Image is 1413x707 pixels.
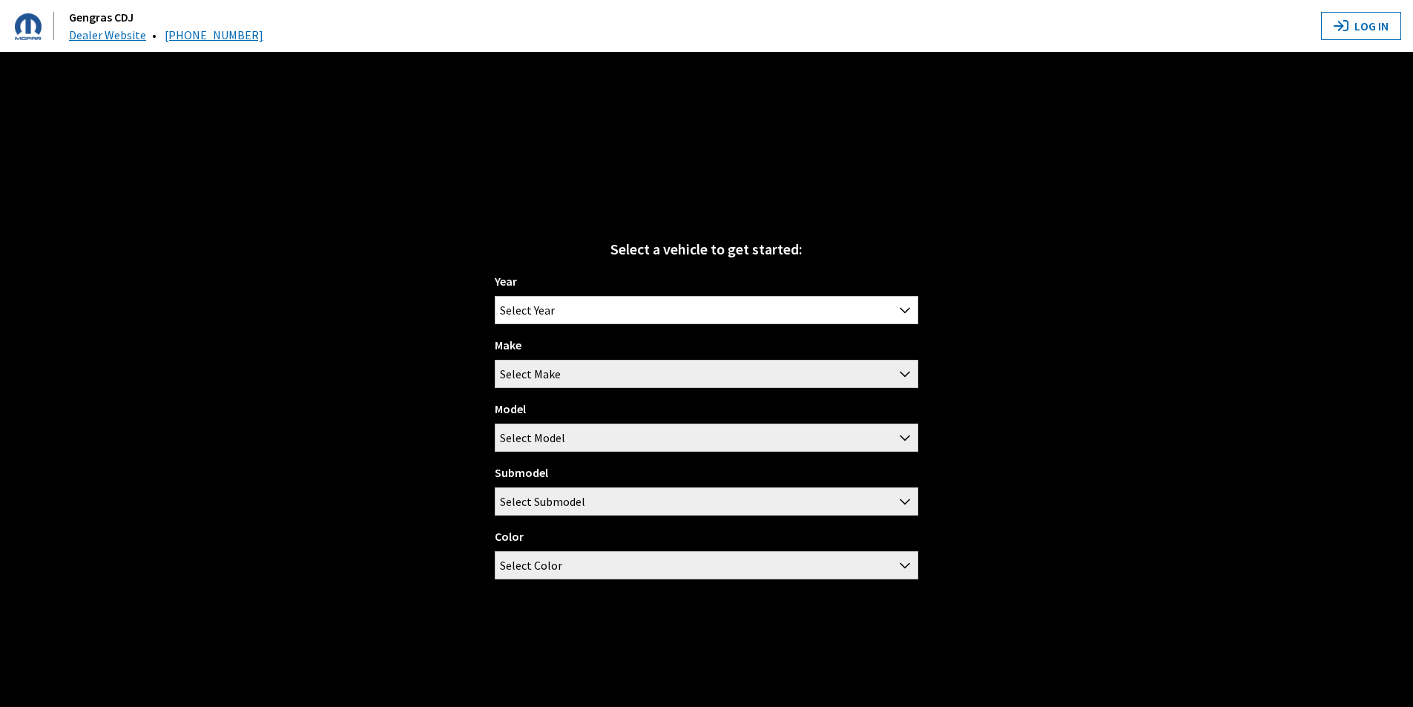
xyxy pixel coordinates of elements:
[69,10,134,24] a: Gengras CDJ
[495,297,918,323] span: Select Year
[495,424,918,452] span: Select Model
[495,272,517,290] label: Year
[495,527,524,545] label: Color
[495,360,918,388] span: Select Make
[495,464,548,481] label: Submodel
[500,552,562,579] span: Select Color
[500,297,555,323] span: Select Year
[15,13,42,40] img: Dashboard
[495,336,521,354] label: Make
[165,27,263,42] a: [PHONE_NUMBER]
[500,488,585,515] span: Select Submodel
[495,238,918,260] div: Select a vehicle to get started:
[495,424,918,451] span: Select Model
[495,487,918,516] span: Select Submodel
[500,361,561,387] span: Select Make
[1321,12,1401,40] button: Log In
[495,400,526,418] label: Model
[495,551,918,579] span: Select Color
[495,488,918,515] span: Select Submodel
[69,27,146,42] a: Dealer Website
[152,27,157,42] span: •
[495,361,918,387] span: Select Make
[500,424,565,451] span: Select Model
[495,296,918,324] span: Select Year
[495,552,918,579] span: Select Color
[15,12,66,40] a: Gengras CDJ logo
